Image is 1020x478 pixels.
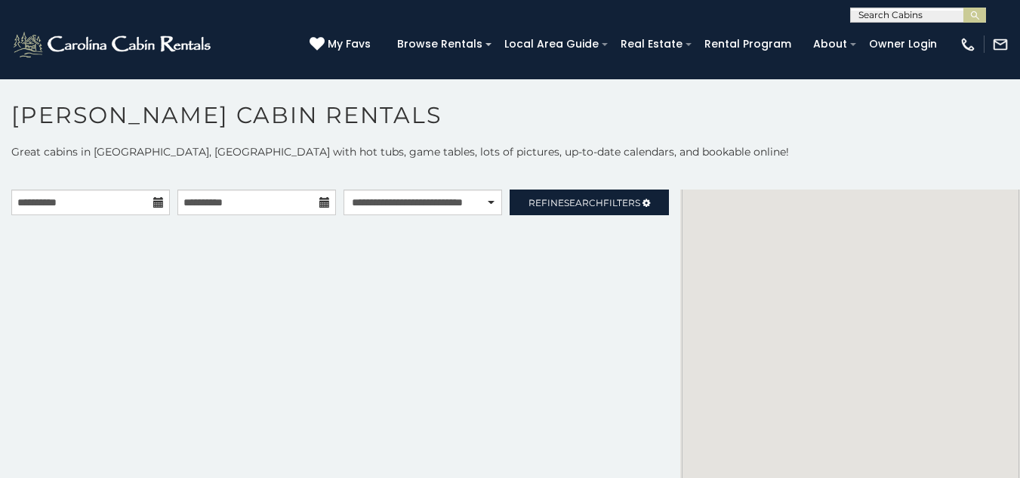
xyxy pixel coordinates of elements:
a: About [806,32,855,56]
span: Search [564,197,603,208]
img: White-1-2.png [11,29,215,60]
a: Browse Rentals [390,32,490,56]
span: Refine Filters [528,197,640,208]
a: My Favs [310,36,374,53]
a: Local Area Guide [497,32,606,56]
a: Rental Program [697,32,799,56]
img: phone-regular-white.png [960,36,976,53]
img: mail-regular-white.png [992,36,1009,53]
a: Real Estate [613,32,690,56]
a: RefineSearchFilters [510,190,668,215]
span: My Favs [328,36,371,52]
a: Owner Login [861,32,945,56]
